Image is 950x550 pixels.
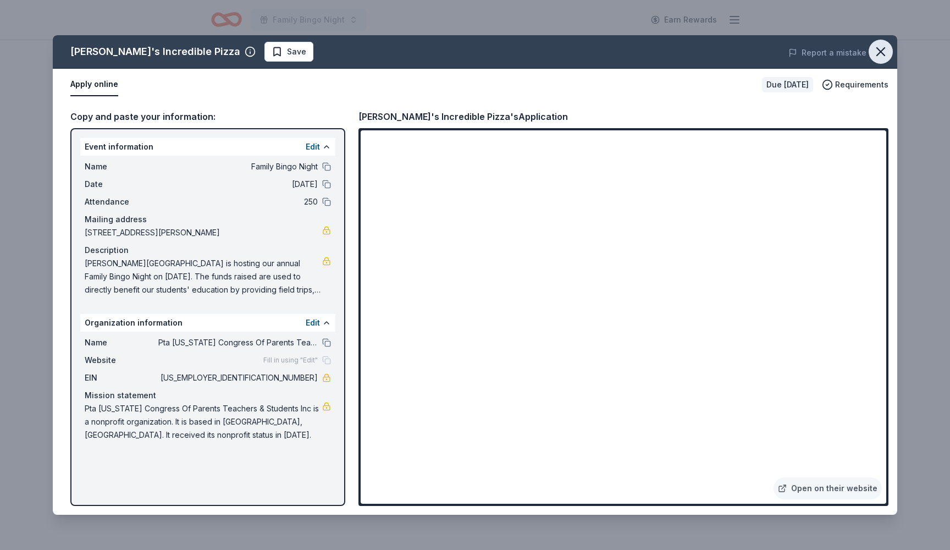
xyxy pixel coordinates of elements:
div: [PERSON_NAME]'s Incredible Pizza's Application [358,109,568,124]
button: Requirements [822,78,888,91]
span: Pta [US_STATE] Congress Of Parents Teachers & Students Inc is a nonprofit organization. It is bas... [85,402,322,442]
button: Edit [306,316,320,329]
div: Event information [80,138,335,156]
span: [STREET_ADDRESS][PERSON_NAME] [85,226,322,239]
div: Mailing address [85,213,331,226]
button: Apply online [70,73,118,96]
div: [PERSON_NAME]'s Incredible Pizza [70,43,240,61]
span: Website [85,354,158,367]
span: Pta [US_STATE] Congress Of Parents Teachers & Students Inc [158,336,318,349]
button: Save [264,42,313,62]
span: [PERSON_NAME][GEOGRAPHIC_DATA] is hosting our annual Family Bingo Night on [DATE]. The funds rais... [85,257,322,296]
span: EIN [85,371,158,384]
button: Edit [306,140,320,153]
span: Attendance [85,195,158,208]
button: Report a mistake [788,46,866,59]
div: Due [DATE] [762,77,813,92]
a: Open on their website [774,477,882,499]
span: [DATE] [158,178,318,191]
span: 250 [158,195,318,208]
span: Date [85,178,158,191]
div: Copy and paste your information: [70,109,345,124]
span: Family Bingo Night [158,160,318,173]
div: Mission statement [85,389,331,402]
span: Requirements [835,78,888,91]
div: Description [85,244,331,257]
span: Name [85,160,158,173]
span: Name [85,336,158,349]
span: Fill in using "Edit" [263,356,318,365]
span: Save [287,45,306,58]
span: [US_EMPLOYER_IDENTIFICATION_NUMBER] [158,371,318,384]
div: Organization information [80,314,335,332]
